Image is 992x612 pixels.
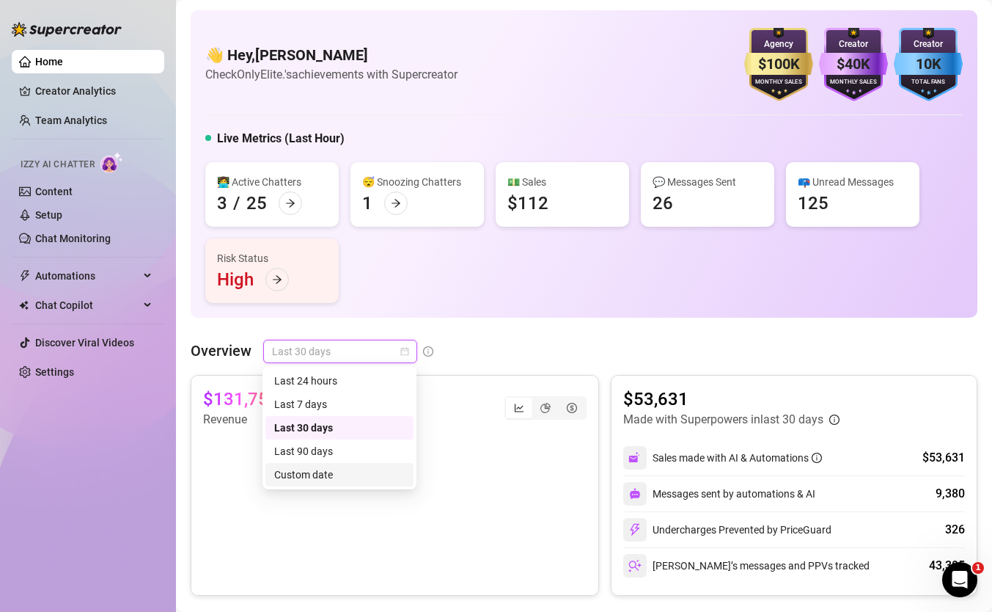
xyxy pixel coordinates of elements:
[629,488,641,500] img: svg%3e
[942,562,977,597] iframe: Intercom live chat
[217,174,327,190] div: 👩‍💻 Active Chatters
[829,415,839,425] span: info-circle
[628,523,642,536] img: svg%3e
[265,463,414,487] div: Custom date
[514,403,524,413] span: line-chart
[744,37,813,51] div: Agency
[936,485,965,503] div: 9,380
[623,518,831,542] div: Undercharges Prevented by PriceGuard
[819,37,888,51] div: Creator
[19,300,29,310] img: Chat Copilot
[623,387,839,411] article: $53,631
[35,366,74,378] a: Settings
[217,130,345,147] h5: Live Metrics (Last Hour)
[35,114,107,126] a: Team Analytics
[35,337,134,349] a: Discover Viral Videos
[203,387,279,411] article: $131,755
[274,443,405,459] div: Last 90 days
[507,192,548,215] div: $112
[203,411,313,429] article: Revenue
[623,482,815,506] div: Messages sent by automations & AI
[35,56,63,68] a: Home
[274,373,405,389] div: Last 24 hours
[653,450,822,466] div: Sales made with AI & Automations
[191,340,251,362] article: Overview
[972,562,984,574] span: 1
[274,396,405,412] div: Last 7 days
[894,28,963,101] img: blue-badge-DgoSNQY1.svg
[12,22,122,37] img: logo-BBDzfeDw.svg
[274,420,405,436] div: Last 30 days
[423,346,433,357] span: info-circle
[922,449,965,467] div: $53,631
[272,274,282,285] span: arrow-right
[819,78,888,87] div: Monthly Sales
[362,192,372,215] div: 1
[362,174,472,190] div: 😴 Snoozing Chatters
[35,294,139,317] span: Chat Copilot
[246,192,267,215] div: 25
[217,192,227,215] div: 3
[35,79,153,103] a: Creator Analytics
[945,521,965,539] div: 326
[285,198,295,208] span: arrow-right
[540,403,551,413] span: pie-chart
[400,347,409,356] span: calendar
[100,152,123,173] img: AI Chatter
[819,53,888,76] div: $40K
[35,264,139,288] span: Automations
[744,78,813,87] div: Monthly Sales
[744,28,813,101] img: gold-badge-CigiZidd.svg
[894,53,963,76] div: 10K
[744,53,813,76] div: $100K
[391,198,401,208] span: arrow-right
[35,209,62,221] a: Setup
[265,416,414,440] div: Last 30 days
[507,174,617,190] div: 💵 Sales
[929,557,965,575] div: 43,385
[623,411,823,429] article: Made with Superpowers in last 30 days
[894,37,963,51] div: Creator
[798,192,828,215] div: 125
[894,78,963,87] div: Total Fans
[812,453,822,463] span: info-circle
[205,45,458,65] h4: 👋 Hey, [PERSON_NAME]
[798,174,908,190] div: 📪 Unread Messages
[628,559,642,572] img: svg%3e
[628,451,642,465] img: svg%3e
[274,467,405,483] div: Custom date
[35,186,73,197] a: Content
[623,554,870,578] div: [PERSON_NAME]’s messages and PPVs tracked
[819,28,888,101] img: purple-badge-B9DA21FR.svg
[272,340,408,363] span: Last 30 days
[217,250,327,266] div: Risk Status
[653,174,763,190] div: 💬 Messages Sent
[265,440,414,463] div: Last 90 days
[567,403,577,413] span: dollar-circle
[35,233,111,244] a: Chat Monitoring
[265,393,414,416] div: Last 7 days
[265,369,414,393] div: Last 24 hours
[504,396,587,420] div: segmented control
[205,65,458,84] article: Check OnlyElite.'s achievements with Supercreator
[653,192,673,215] div: 26
[21,158,95,172] span: Izzy AI Chatter
[19,270,31,282] span: thunderbolt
